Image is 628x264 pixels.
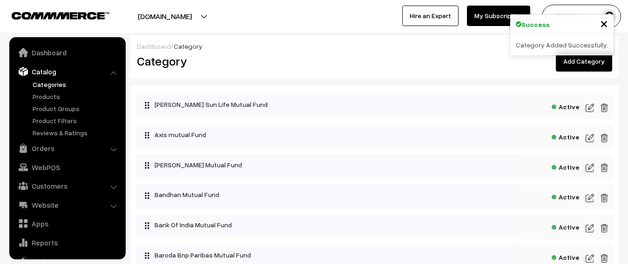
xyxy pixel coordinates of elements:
a: Products [30,92,122,101]
img: edit [600,162,608,173]
img: user [602,9,616,23]
a: Website [12,197,122,213]
a: Catalog [12,63,122,80]
span: Active [552,190,580,202]
img: edit [586,132,594,144]
img: drag [144,101,150,109]
span: × [600,14,608,32]
a: My Subscription [467,6,530,26]
img: edit [600,132,608,144]
img: edit [586,253,594,264]
a: WebPOS [12,159,122,176]
span: Active [552,160,580,172]
img: drag [144,162,150,169]
img: drag [144,132,150,139]
a: Customers [12,178,122,194]
img: drag [144,192,150,199]
a: Reports [12,234,122,251]
a: Orders [12,140,122,157]
a: COMMMERCE [12,9,93,20]
button: Close [600,16,608,30]
div: [PERSON_NAME] Sun Life Mutual Fund [136,94,518,115]
h2: Category [137,54,368,68]
a: Dashboard [137,42,171,50]
div: Bandhan Mutual Fund [136,185,518,205]
div: Axis mutual Fund [136,125,518,145]
img: edit [600,223,608,234]
span: Active [552,130,580,142]
img: edit [600,192,608,204]
img: edit [600,253,608,264]
a: Apps [12,215,122,232]
img: edit [586,192,594,204]
a: Categories [30,79,122,89]
span: Category [174,42,203,50]
div: [PERSON_NAME] Mutual Fund [136,155,518,175]
a: Product Filters [30,116,122,125]
img: drag [144,252,150,259]
span: Active [552,220,580,232]
a: Hire an Expert [402,6,459,26]
img: COMMMERCE [12,12,109,19]
a: Add Category [556,51,612,72]
div: Bank Of India Mutual Fund [136,215,518,235]
div: Category Added Successfully. [510,34,614,55]
a: Product Groups [30,104,122,113]
span: Active [552,100,580,112]
img: edit [586,223,594,234]
button: ankit banger . [542,5,621,28]
a: Dashboard [12,44,122,61]
img: edit [586,162,594,173]
img: edit [586,102,594,113]
strong: Success [521,20,550,29]
a: Reviews & Ratings [30,128,122,138]
div: / [137,41,612,51]
img: drag [144,222,150,229]
button: [DOMAIN_NAME] [105,5,224,28]
img: edit [600,102,608,113]
span: Active [552,251,580,262]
